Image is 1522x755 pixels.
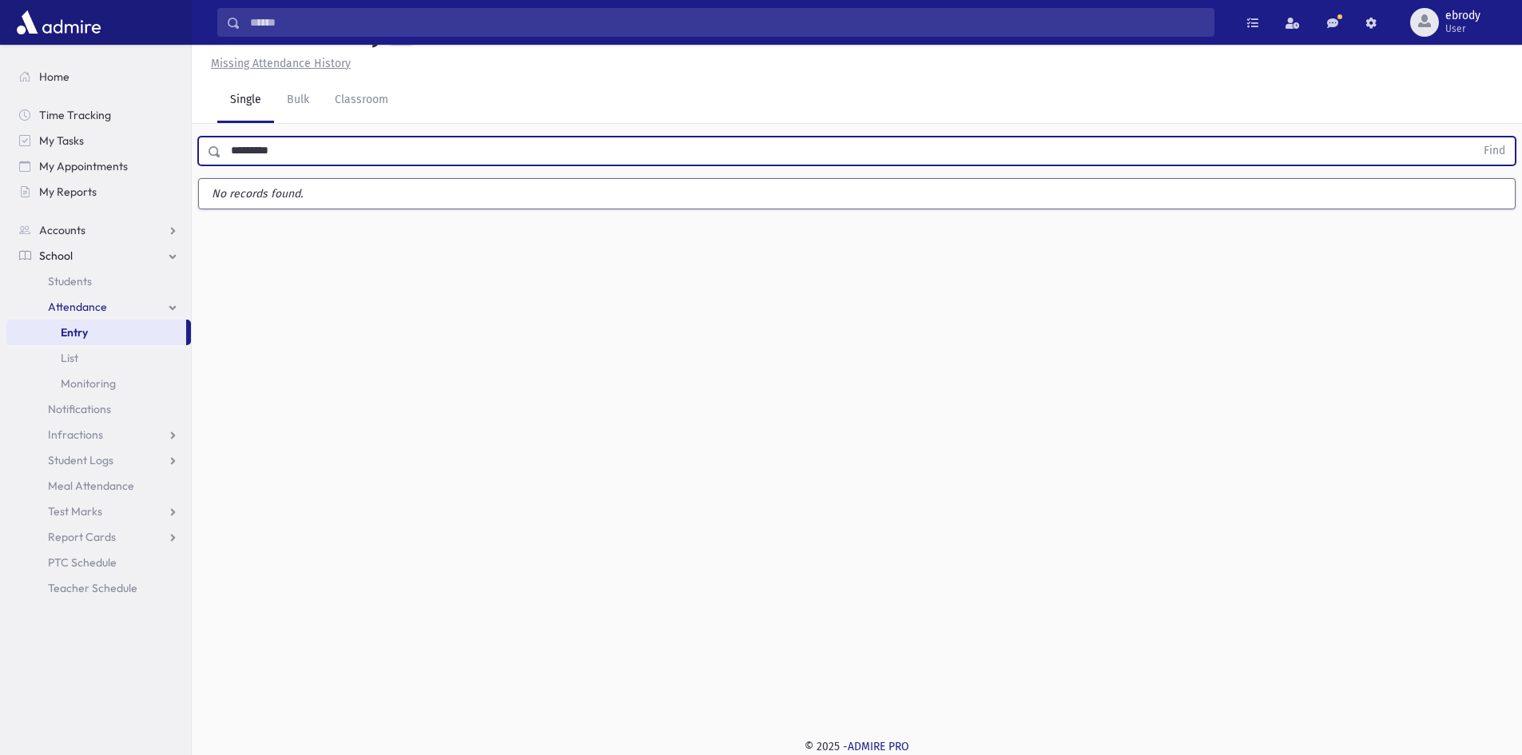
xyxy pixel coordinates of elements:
a: Infractions [6,422,191,447]
label: No records found. [199,179,1515,209]
a: List [6,345,191,371]
span: Notifications [48,402,111,416]
a: Bulk [274,78,322,123]
span: Time Tracking [39,108,111,122]
span: My Reports [39,185,97,199]
div: © 2025 - [217,738,1496,755]
a: Meal Attendance [6,473,191,499]
a: School [6,243,191,268]
a: Home [6,64,191,89]
span: ebrody [1445,10,1480,22]
u: Missing Attendance History [211,57,351,70]
a: Single [217,78,274,123]
a: My Tasks [6,128,191,153]
span: Teacher Schedule [48,581,137,595]
span: User [1445,22,1480,35]
a: Notifications [6,396,191,422]
span: Monitoring [61,376,116,391]
button: Find [1474,137,1515,165]
a: Students [6,268,191,294]
span: PTC Schedule [48,555,117,570]
a: Student Logs [6,447,191,473]
span: Students [48,274,92,288]
a: Teacher Schedule [6,575,191,601]
span: Report Cards [48,530,116,544]
a: Accounts [6,217,191,243]
a: My Appointments [6,153,191,179]
span: My Appointments [39,159,128,173]
span: Infractions [48,427,103,442]
a: PTC Schedule [6,550,191,575]
span: My Tasks [39,133,84,148]
a: Test Marks [6,499,191,524]
span: List [61,351,78,365]
span: Test Marks [48,504,102,519]
span: Attendance [48,300,107,314]
a: Entry [6,320,186,345]
span: Home [39,70,70,84]
span: Entry [61,325,88,340]
a: Classroom [322,78,401,123]
input: Search [240,8,1214,37]
a: Time Tracking [6,102,191,128]
a: Monitoring [6,371,191,396]
span: Meal Attendance [48,479,134,493]
a: My Reports [6,179,191,205]
span: Student Logs [48,453,113,467]
a: Report Cards [6,524,191,550]
img: AdmirePro [13,6,105,38]
a: Attendance [6,294,191,320]
span: Accounts [39,223,85,237]
a: Missing Attendance History [205,57,351,70]
span: School [39,248,73,263]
